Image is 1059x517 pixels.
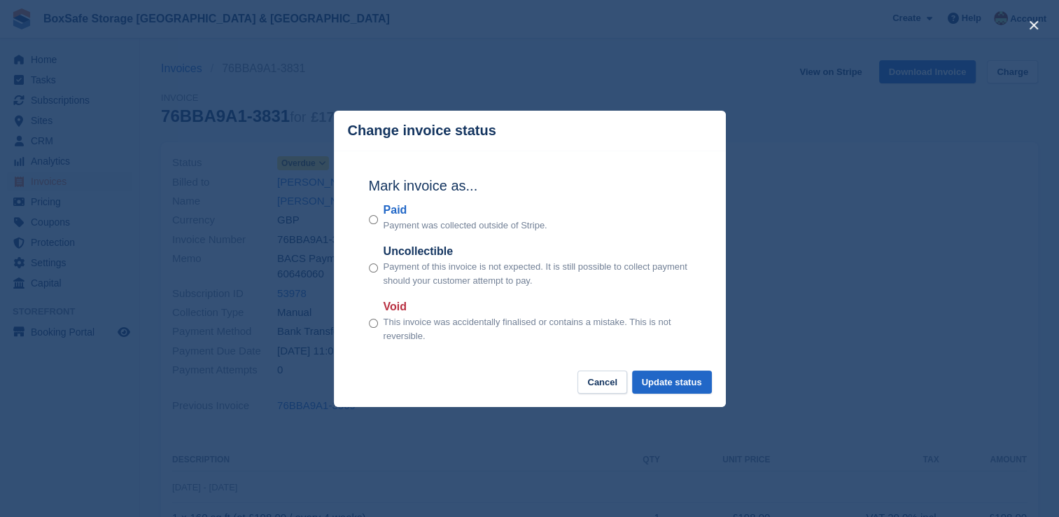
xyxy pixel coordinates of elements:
button: Cancel [577,371,627,394]
p: Change invoice status [348,123,496,139]
h2: Mark invoice as... [369,175,691,196]
label: Uncollectible [384,243,691,260]
button: Update status [632,371,712,394]
p: This invoice was accidentally finalised or contains a mistake. This is not reversible. [384,315,691,343]
p: Payment was collected outside of Stripe. [384,219,547,233]
label: Void [384,298,691,315]
p: Payment of this invoice is not expected. It is still possible to collect payment should your cust... [384,260,691,287]
label: Paid [384,202,547,219]
button: close [1023,14,1045,36]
